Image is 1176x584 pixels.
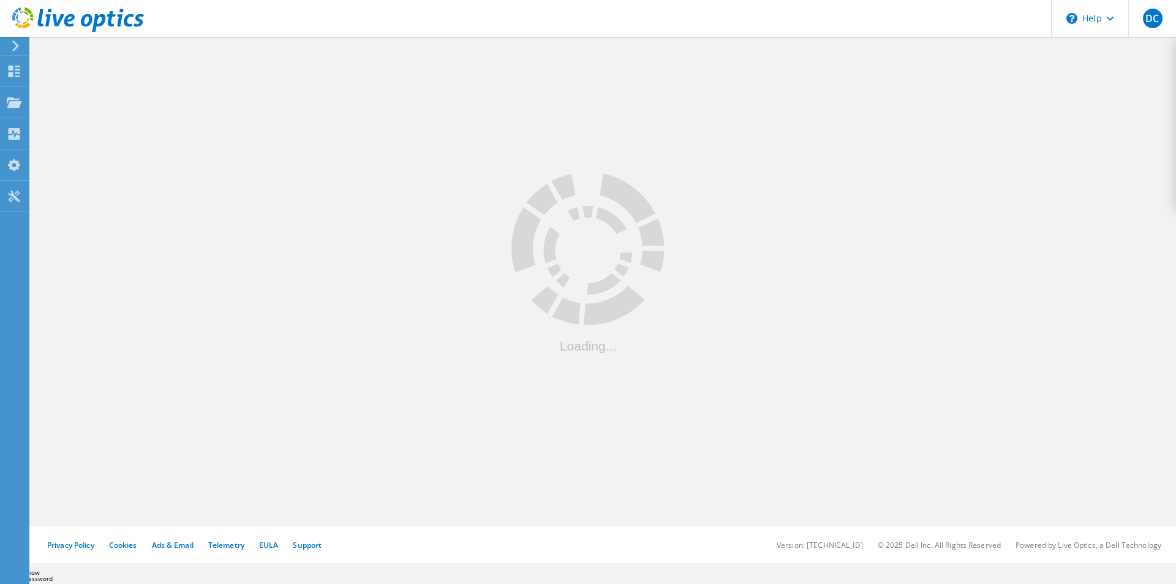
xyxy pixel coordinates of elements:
a: Support [293,540,322,550]
li: © 2025 Dell Inc. All Rights Reserved [878,540,1001,550]
a: Cookies [109,540,137,550]
span: DC [1145,13,1159,23]
a: Privacy Policy [47,540,94,550]
a: Ads & Email [152,540,194,550]
li: Powered by Live Optics, a Dell Technology [1016,540,1161,550]
svg: \n [1066,13,1077,24]
a: Telemetry [208,540,244,550]
a: EULA [259,540,278,550]
div: Loading... [511,339,665,352]
li: Version: [TECHNICAL_ID] [777,540,863,550]
a: Live Optics Dashboard [12,26,144,34]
